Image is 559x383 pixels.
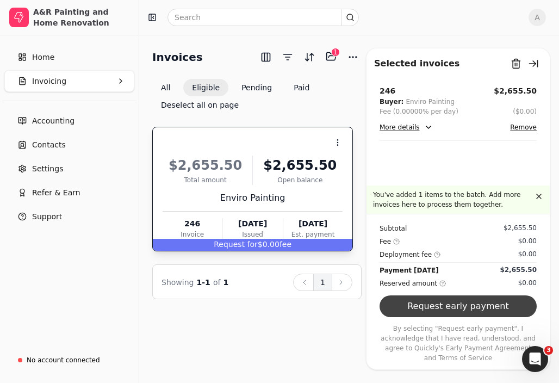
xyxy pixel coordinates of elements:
[283,230,343,239] div: Est. payment
[380,121,433,134] button: More details
[4,134,134,156] a: Contacts
[529,9,546,26] button: A
[285,79,318,96] button: Paid
[167,9,359,26] input: Search
[518,278,537,288] div: $0.00
[380,278,446,289] div: Reserved amount
[183,79,228,96] button: Eligible
[32,139,66,151] span: Contacts
[500,265,537,275] div: $2,655.50
[257,175,343,185] div: Open balance
[32,115,74,127] span: Accounting
[4,182,134,203] button: Refer & Earn
[213,278,221,287] span: of
[163,191,343,205] div: Enviro Painting
[222,230,282,239] div: Issued
[4,46,134,68] a: Home
[162,278,194,287] span: Showing
[153,239,352,251] div: $0.00
[494,85,537,97] button: $2,655.50
[152,96,247,114] button: Deselect all on page
[344,48,362,66] button: More
[4,70,134,92] button: Invoicing
[222,218,282,230] div: [DATE]
[163,218,222,230] div: 246
[374,57,459,70] div: Selected invoices
[380,107,458,116] div: Fee (0.00000% per day)
[380,97,403,107] div: Buyer:
[4,158,134,180] a: Settings
[4,206,134,227] button: Support
[279,240,291,249] span: fee
[4,350,134,370] a: No account connected
[380,249,440,260] div: Deployment fee
[4,110,134,132] a: Accounting
[163,175,248,185] div: Total amount
[257,156,343,175] div: $2,655.50
[518,249,537,259] div: $0.00
[373,190,532,209] p: You've added 1 items to the batch. Add more invoices here to process them together.
[301,48,318,66] button: Sort
[406,97,455,107] div: Enviro Painting
[504,223,537,233] div: $2,655.50
[163,156,248,175] div: $2,655.50
[380,85,395,97] div: 246
[513,107,537,116] button: ($0.00)
[152,79,318,96] div: Invoice filter options
[197,278,210,287] span: 1 - 1
[380,324,537,363] p: By selecting "Request early payment", I acknowledge that I have read, understood, and agree to Qu...
[322,48,340,65] button: Batch (1)
[510,121,537,134] button: Remove
[32,163,63,175] span: Settings
[27,355,100,365] div: No account connected
[518,236,537,246] div: $0.00
[33,7,129,28] div: A&R Painting and Home Renovation
[32,52,54,63] span: Home
[380,236,400,247] div: Fee
[380,265,439,276] div: Payment [DATE]
[152,79,179,96] button: All
[32,76,66,87] span: Invoicing
[214,240,258,249] span: Request for
[380,223,407,234] div: Subtotal
[32,211,62,223] span: Support
[544,346,553,355] span: 3
[32,187,80,199] span: Refer & Earn
[163,230,222,239] div: Invoice
[223,278,229,287] span: 1
[331,48,340,57] div: 1
[380,295,537,317] button: Request early payment
[152,48,203,66] h2: Invoices
[313,274,332,291] button: 1
[283,218,343,230] div: [DATE]
[522,346,548,372] iframe: Intercom live chat
[233,79,281,96] button: Pending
